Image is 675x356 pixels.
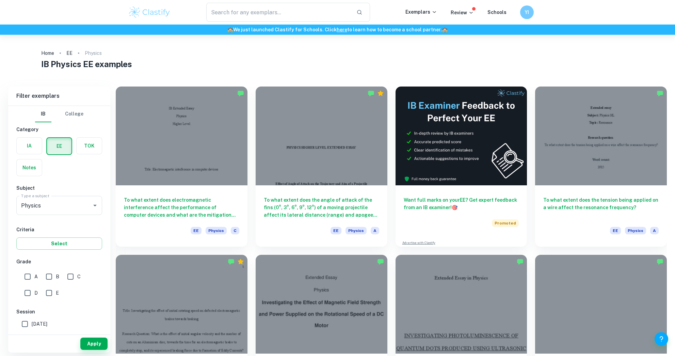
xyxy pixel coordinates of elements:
img: Marked [377,258,384,265]
a: To what extent does the angle of attack of the fins (0°, 3°, 6°, 9°, 12°) of a moving projectile ... [256,87,387,247]
input: Search for any exemplars... [206,3,351,22]
h6: We just launched Clastify for Schools. Click to learn how to become a school partner. [1,26,674,33]
a: EE [66,48,73,58]
button: Notes [17,159,42,176]
img: Marked [657,258,663,265]
img: Marked [228,258,235,265]
p: Review [451,9,474,16]
img: Marked [517,258,524,265]
h6: Session [16,308,102,315]
span: Physics [206,227,227,234]
a: Home [41,48,54,58]
img: Clastify logo [128,5,171,19]
span: Physics [345,227,367,234]
a: Schools [487,10,507,15]
span: [DATE] [32,320,47,328]
div: Filter type choice [35,106,83,122]
img: Marked [368,90,374,97]
span: B [56,273,59,280]
h6: To what extent does the tension being applied on a wire affect the resonance frequency? [543,196,659,219]
span: Promoted [492,219,519,227]
span: EE [610,227,621,234]
a: Want full marks on yourEE? Get expert feedback from an IB examiner!PromotedAdvertise with Clastify [396,87,527,247]
span: EE [191,227,202,234]
img: Thumbnail [396,87,527,185]
span: D [34,289,38,297]
span: C [77,273,81,280]
span: A [371,227,379,234]
button: Help and Feedback [655,332,668,346]
span: EE [331,227,341,234]
h6: YI [523,9,531,16]
a: To what extent does electromagnetic interference affect the performance of computer devices and w... [116,87,247,247]
img: Marked [657,90,663,97]
span: 🎯 [452,205,457,210]
span: A [34,273,38,280]
img: Marked [237,90,244,97]
h6: Grade [16,258,102,265]
h6: To what extent does the angle of attack of the fins (0°, 3°, 6°, 9°, 12°) of a moving projectile ... [264,196,379,219]
span: C [231,227,239,234]
button: Select [16,237,102,250]
p: Exemplars [405,8,437,16]
span: Physics [625,227,646,234]
button: College [65,106,83,122]
button: EE [47,138,71,154]
a: To what extent does the tension being applied on a wire affect the resonance frequency?EEPhysicsA [535,87,667,247]
button: IA [17,138,42,154]
div: Premium [377,90,384,97]
button: TOK [77,138,102,154]
h6: To what extent does electromagnetic interference affect the performance of computer devices and w... [124,196,239,219]
a: here [337,27,347,32]
span: E [56,289,59,297]
span: 🏫 [227,27,233,32]
span: A [650,227,659,234]
h6: Subject [16,184,102,192]
button: IB [35,106,51,122]
button: Apply [80,338,108,350]
h6: Category [16,126,102,133]
a: Advertise with Clastify [402,241,435,245]
h6: Want full marks on your EE ? Get expert feedback from an IB examiner! [404,196,519,211]
h1: IB Physics EE examples [41,58,634,70]
span: 🏫 [442,27,448,32]
h6: Filter exemplars [8,87,110,106]
p: Physics [85,49,102,57]
label: Type a subject [21,193,49,199]
div: Premium [237,258,244,265]
button: Open [90,201,100,210]
button: YI [520,5,534,19]
h6: Criteria [16,226,102,233]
